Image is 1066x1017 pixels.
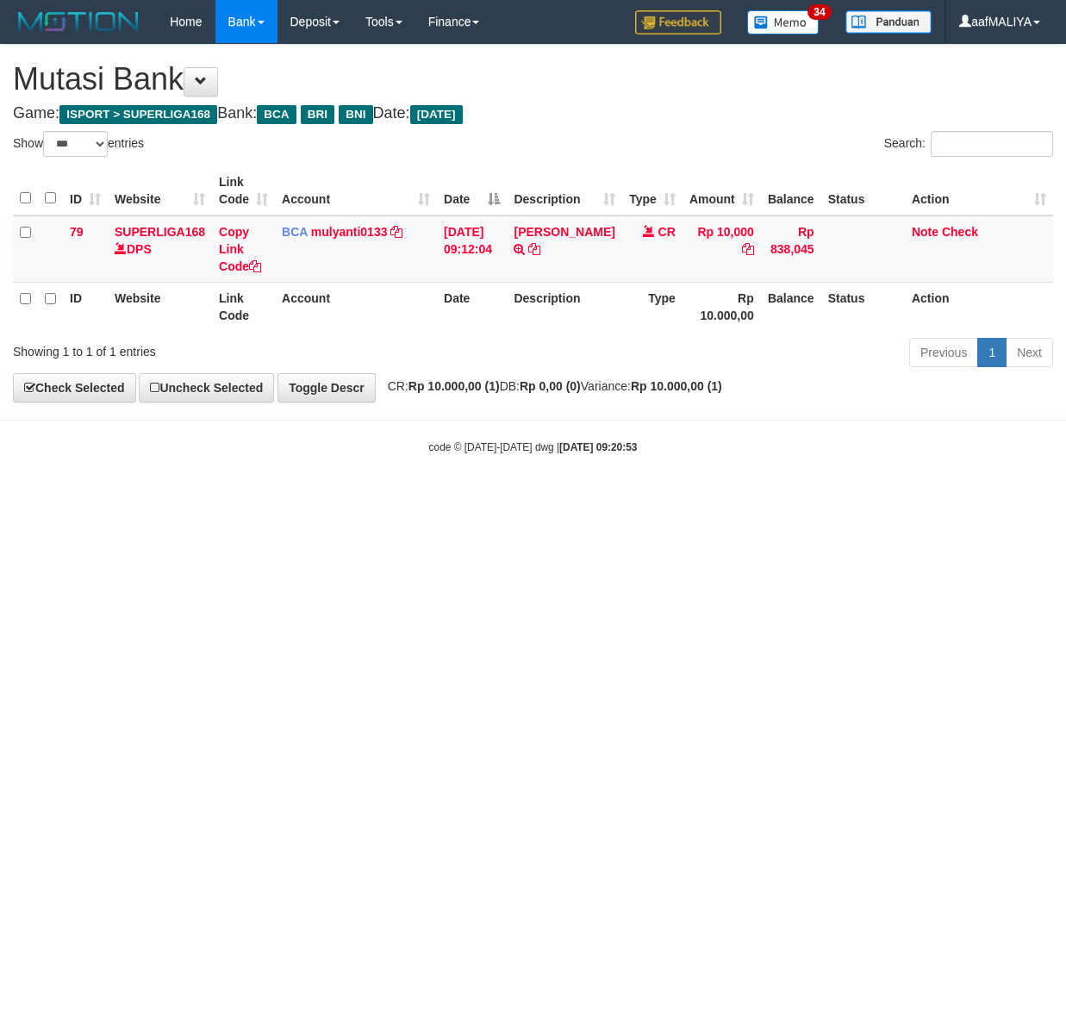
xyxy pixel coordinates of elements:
[379,379,722,393] span: CR: DB: Variance:
[559,441,637,453] strong: [DATE] 09:20:53
[139,373,274,402] a: Uncheck Selected
[912,225,938,239] a: Note
[219,225,261,273] a: Copy Link Code
[43,131,108,157] select: Showentries
[390,225,402,239] a: Copy mulyanti0133 to clipboard
[108,166,212,215] th: Website: activate to sort column ascending
[821,282,905,331] th: Status
[257,105,296,124] span: BCA
[275,282,437,331] th: Account
[429,441,638,453] small: code © [DATE]-[DATE] dwg |
[622,166,683,215] th: Type: activate to sort column ascending
[622,282,683,331] th: Type
[761,166,821,215] th: Balance
[13,62,1053,97] h1: Mutasi Bank
[520,379,581,393] strong: Rp 0,00 (0)
[275,166,437,215] th: Account: activate to sort column ascending
[70,225,84,239] span: 79
[528,242,540,256] a: Copy ANDI MUHAMAD to clipboard
[282,225,308,239] span: BCA
[410,105,463,124] span: [DATE]
[631,379,722,393] strong: Rp 10.000,00 (1)
[59,105,217,124] span: ISPORT > SUPERLIGA168
[311,225,388,239] a: mulyanti0133
[212,282,275,331] th: Link Code
[1006,338,1053,367] a: Next
[683,282,761,331] th: Rp 10.000,00
[408,379,500,393] strong: Rp 10.000,00 (1)
[905,282,1053,331] th: Action
[13,373,136,402] a: Check Selected
[931,131,1053,157] input: Search:
[821,166,905,215] th: Status
[807,4,831,20] span: 34
[747,10,820,34] img: Button%20Memo.svg
[63,166,108,215] th: ID: activate to sort column ascending
[942,225,978,239] a: Check
[905,166,1053,215] th: Action: activate to sort column ascending
[977,338,1007,367] a: 1
[845,10,932,34] img: panduan.png
[507,282,621,331] th: Description
[339,105,372,124] span: BNI
[437,166,507,215] th: Date: activate to sort column descending
[761,282,821,331] th: Balance
[63,282,108,331] th: ID
[301,105,334,124] span: BRI
[909,338,978,367] a: Previous
[13,105,1053,122] h4: Game: Bank: Date:
[437,215,507,283] td: [DATE] 09:12:04
[761,215,821,283] td: Rp 838,045
[437,282,507,331] th: Date
[514,225,614,239] a: [PERSON_NAME]
[507,166,621,215] th: Description: activate to sort column ascending
[13,9,144,34] img: MOTION_logo.png
[13,131,144,157] label: Show entries
[635,10,721,34] img: Feedback.jpg
[683,166,761,215] th: Amount: activate to sort column ascending
[742,242,754,256] a: Copy Rp 10,000 to clipboard
[658,225,676,239] span: CR
[115,225,205,239] a: SUPERLIGA168
[108,215,212,283] td: DPS
[13,336,431,360] div: Showing 1 to 1 of 1 entries
[108,282,212,331] th: Website
[683,215,761,283] td: Rp 10,000
[212,166,275,215] th: Link Code: activate to sort column ascending
[884,131,1053,157] label: Search:
[277,373,376,402] a: Toggle Descr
